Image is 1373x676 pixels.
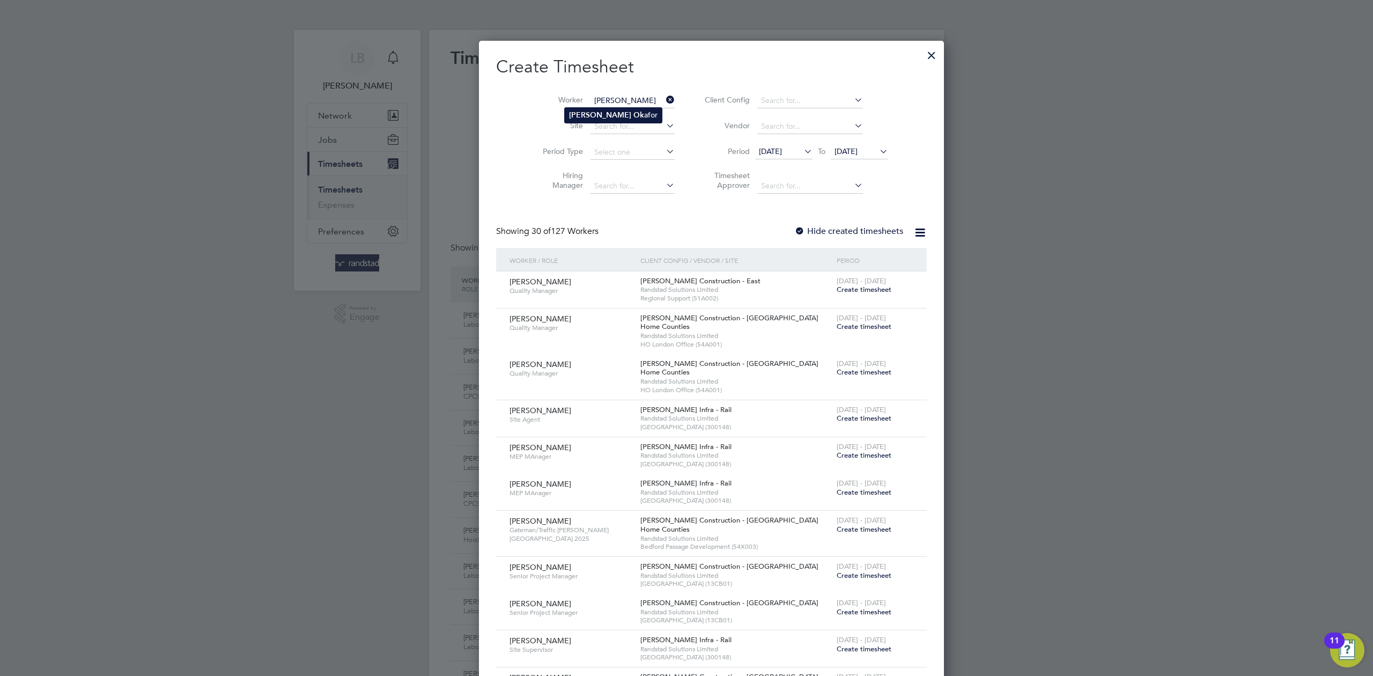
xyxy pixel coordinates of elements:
[837,322,891,331] span: Create timesheet
[510,314,571,324] span: [PERSON_NAME]
[532,226,551,237] span: 30 of
[640,340,831,349] span: HO London Office (54A001)
[640,571,831,580] span: Randstad Solutions Limited
[702,171,750,190] label: Timesheet Approver
[507,248,638,273] div: Worker / Role
[1330,633,1364,667] button: Open Resource Center, 11 new notifications
[640,377,831,386] span: Randstad Solutions Limited
[815,144,829,158] span: To
[640,359,818,377] span: [PERSON_NAME] Construction - [GEOGRAPHIC_DATA] Home Counties
[759,146,782,156] span: [DATE]
[837,368,891,377] span: Create timesheet
[834,248,916,273] div: Period
[794,226,903,237] label: Hide created timesheets
[640,451,831,460] span: Randstad Solutions Limited
[510,369,632,378] span: Quality Manager
[640,562,818,571] span: [PERSON_NAME] Construction - [GEOGRAPHIC_DATA]
[837,313,886,322] span: [DATE] - [DATE]
[640,276,761,285] span: [PERSON_NAME] Construction - East
[590,93,675,108] input: Search for...
[757,179,863,194] input: Search for...
[640,313,818,332] span: [PERSON_NAME] Construction - [GEOGRAPHIC_DATA] Home Counties
[640,386,831,394] span: HO London Office (54A001)
[510,636,571,645] span: [PERSON_NAME]
[837,442,886,451] span: [DATE] - [DATE]
[640,479,732,488] span: [PERSON_NAME] Infra - Rail
[640,653,831,662] span: [GEOGRAPHIC_DATA] (300148)
[640,488,831,497] span: Randstad Solutions Limited
[640,496,831,505] span: [GEOGRAPHIC_DATA] (300148)
[640,405,732,414] span: [PERSON_NAME] Infra - Rail
[510,599,571,608] span: [PERSON_NAME]
[535,121,583,130] label: Site
[837,451,891,460] span: Create timesheet
[633,111,644,120] b: Ok
[640,423,831,431] span: [GEOGRAPHIC_DATA] (300148)
[510,443,571,452] span: [PERSON_NAME]
[535,146,583,156] label: Period Type
[640,645,831,653] span: Randstad Solutions Limited
[590,119,675,134] input: Search for...
[640,579,831,588] span: [GEOGRAPHIC_DATA] (13CB01)
[837,488,891,497] span: Create timesheet
[837,479,886,488] span: [DATE] - [DATE]
[535,171,583,190] label: Hiring Manager
[510,516,571,526] span: [PERSON_NAME]
[532,226,599,237] span: 127 Workers
[702,121,750,130] label: Vendor
[510,286,632,295] span: Quality Manager
[837,276,886,285] span: [DATE] - [DATE]
[640,608,831,616] span: Randstad Solutions Limited
[837,359,886,368] span: [DATE] - [DATE]
[535,95,583,105] label: Worker
[510,526,632,542] span: Gateman/Traffic [PERSON_NAME] [GEOGRAPHIC_DATA] 2025
[757,119,863,134] input: Search for...
[510,277,571,286] span: [PERSON_NAME]
[510,452,632,461] span: MEP MAnager
[510,562,571,572] span: [PERSON_NAME]
[837,405,886,414] span: [DATE] - [DATE]
[640,285,831,294] span: Randstad Solutions Limited
[837,635,886,644] span: [DATE] - [DATE]
[640,542,831,551] span: Bedford Passage Development (54X003)
[565,108,662,122] li: afor
[640,516,818,534] span: [PERSON_NAME] Construction - [GEOGRAPHIC_DATA] Home Counties
[510,608,632,617] span: Senior Project Manager
[835,146,858,156] span: [DATE]
[640,460,831,468] span: [GEOGRAPHIC_DATA] (300148)
[702,95,750,105] label: Client Config
[510,645,632,654] span: Site Supervisor
[837,607,891,616] span: Create timesheet
[837,516,886,525] span: [DATE] - [DATE]
[640,616,831,624] span: [GEOGRAPHIC_DATA] (13CB01)
[638,248,834,273] div: Client Config / Vendor / Site
[640,598,818,607] span: [PERSON_NAME] Construction - [GEOGRAPHIC_DATA]
[590,179,675,194] input: Search for...
[510,406,571,415] span: [PERSON_NAME]
[640,534,831,543] span: Randstad Solutions Limited
[1330,641,1339,655] div: 11
[837,644,891,653] span: Create timesheet
[590,145,675,160] input: Select one
[510,415,632,424] span: Site Agent
[837,414,891,423] span: Create timesheet
[640,332,831,340] span: Randstad Solutions Limited
[702,146,750,156] label: Period
[640,442,732,451] span: [PERSON_NAME] Infra - Rail
[640,414,831,423] span: Randstad Solutions Limited
[569,111,631,120] b: [PERSON_NAME]
[837,525,891,534] span: Create timesheet
[510,489,632,497] span: MEP MAnager
[510,359,571,369] span: [PERSON_NAME]
[837,562,886,571] span: [DATE] - [DATE]
[640,294,831,303] span: Regional Support (51A002)
[510,324,632,332] span: Quality Manager
[837,571,891,580] span: Create timesheet
[510,479,571,489] span: [PERSON_NAME]
[837,285,891,294] span: Create timesheet
[496,56,927,78] h2: Create Timesheet
[640,635,732,644] span: [PERSON_NAME] Infra - Rail
[496,226,601,237] div: Showing
[757,93,863,108] input: Search for...
[837,598,886,607] span: [DATE] - [DATE]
